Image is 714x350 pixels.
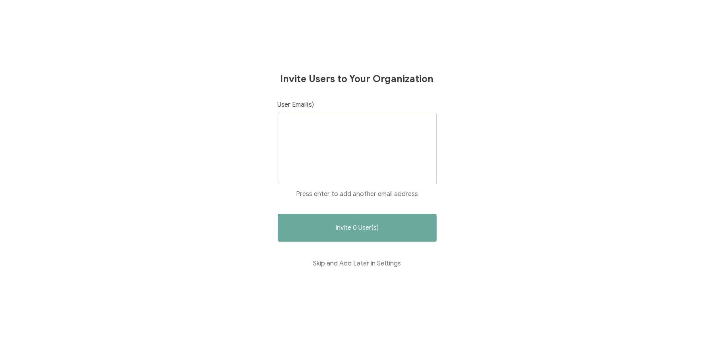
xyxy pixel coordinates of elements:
button: Invite 0 User(s) [278,214,437,242]
div: Widget de clavardage [674,312,714,350]
button: Skip and Add Later in Settings [278,250,437,277]
span: User Email(s) [278,101,314,109]
iframe: Chat Widget [674,312,714,350]
span: Press enter to add another email address [296,190,418,198]
h1: Invite Users to Your Organization [281,73,434,85]
span: Invite 0 User(s) [335,225,379,231]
